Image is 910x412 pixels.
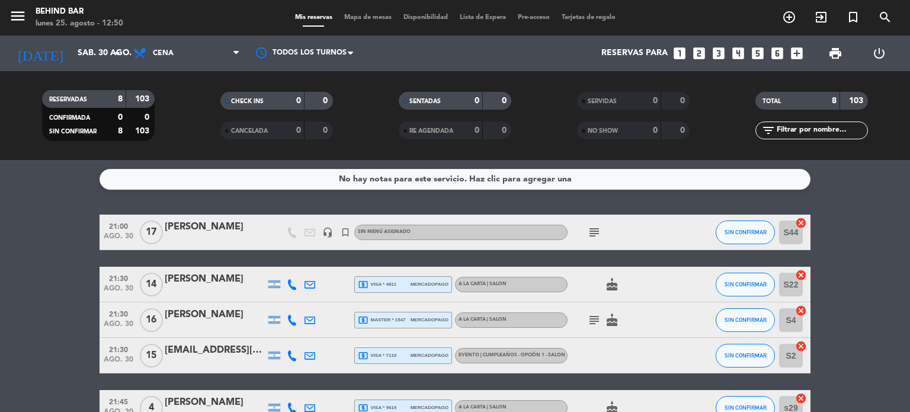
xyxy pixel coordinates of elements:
[782,10,796,24] i: add_circle_outline
[104,320,133,334] span: ago. 30
[153,49,174,58] span: Cena
[725,352,767,359] span: SIN CONFIRMAR
[795,305,807,317] i: cancel
[104,271,133,285] span: 21:30
[104,342,133,356] span: 21:30
[411,404,448,411] span: mercadopago
[475,126,479,135] strong: 0
[502,126,509,135] strong: 0
[653,126,658,135] strong: 0
[340,227,351,238] i: turned_in_not
[475,97,479,105] strong: 0
[459,405,507,410] span: A LA CARTA | SALON
[512,14,556,21] span: Pre-acceso
[49,115,90,121] span: CONFIRMADA
[411,352,448,359] span: mercadopago
[358,315,406,325] span: master * 1547
[459,317,507,322] span: A LA CARTA | SALON
[725,229,767,235] span: SIN CONFIRMAR
[358,279,369,290] i: local_atm
[104,394,133,408] span: 21:45
[587,225,601,239] i: subject
[725,281,767,288] span: SIN CONFIRMAR
[323,126,330,135] strong: 0
[140,344,163,368] span: 15
[358,229,411,234] span: Sin menú asignado
[672,46,687,61] i: looks_one
[846,10,860,24] i: turned_in_not
[411,316,448,324] span: mercadopago
[135,95,152,103] strong: 103
[411,280,448,288] span: mercadopago
[459,282,507,286] span: A LA CARTA | SALON
[358,315,369,325] i: local_atm
[110,46,124,60] i: arrow_drop_down
[145,113,152,122] strong: 0
[409,128,453,134] span: RE AGENDADA
[231,128,268,134] span: CANCELADA
[104,356,133,369] span: ago. 30
[680,126,687,135] strong: 0
[323,97,330,105] strong: 0
[165,272,265,287] div: [PERSON_NAME]
[716,344,775,368] button: SIN CONFIRMAR
[118,127,123,135] strong: 8
[725,404,767,411] span: SIN CONFIRMAR
[857,36,901,71] div: LOG OUT
[716,221,775,244] button: SIN CONFIRMAR
[725,317,767,323] span: SIN CONFIRMAR
[605,277,619,292] i: cake
[653,97,658,105] strong: 0
[398,14,454,21] span: Disponibilidad
[878,10,892,24] i: search
[140,273,163,296] span: 14
[588,128,618,134] span: NO SHOW
[9,7,27,25] i: menu
[338,14,398,21] span: Mapa de mesas
[49,129,97,135] span: SIN CONFIRMAR
[165,219,265,235] div: [PERSON_NAME]
[104,232,133,246] span: ago. 30
[849,97,866,105] strong: 103
[587,313,601,327] i: subject
[762,98,781,104] span: TOTAL
[36,6,123,18] div: Behind Bar
[358,350,369,361] i: local_atm
[322,227,333,238] i: headset_mic
[795,392,807,404] i: cancel
[459,353,565,357] span: EVENTO | Cumpleaños - Opción 1 - SALON
[789,46,805,61] i: add_box
[231,98,264,104] span: CHECK INS
[104,285,133,298] span: ago. 30
[49,97,87,103] span: RESERVADAS
[296,126,301,135] strong: 0
[691,46,707,61] i: looks_two
[118,95,123,103] strong: 8
[135,127,152,135] strong: 103
[289,14,338,21] span: Mis reservas
[776,124,867,137] input: Filtrar por nombre...
[409,98,441,104] span: SENTADAS
[454,14,512,21] span: Lista de Espera
[9,7,27,29] button: menu
[605,313,619,327] i: cake
[9,40,72,66] i: [DATE]
[716,273,775,296] button: SIN CONFIRMAR
[165,343,265,358] div: [EMAIL_ADDRESS][PERSON_NAME][PERSON_NAME][DOMAIN_NAME]
[140,221,163,244] span: 17
[828,46,842,60] span: print
[750,46,765,61] i: looks_5
[680,97,687,105] strong: 0
[795,340,807,352] i: cancel
[104,306,133,320] span: 21:30
[730,46,746,61] i: looks_4
[872,46,886,60] i: power_settings_new
[296,97,301,105] strong: 0
[358,350,396,361] span: visa * 7110
[140,308,163,332] span: 16
[601,49,668,58] span: Reservas para
[711,46,726,61] i: looks_3
[556,14,621,21] span: Tarjetas de regalo
[165,395,265,410] div: [PERSON_NAME]
[761,123,776,138] i: filter_list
